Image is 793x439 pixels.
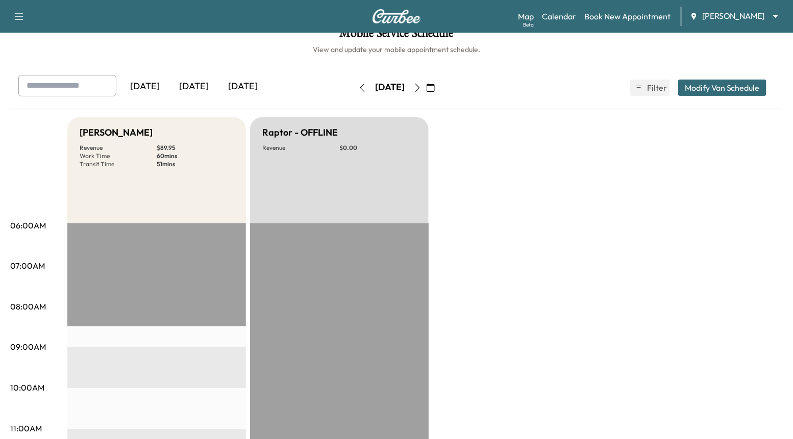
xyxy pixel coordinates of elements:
[647,82,665,94] span: Filter
[80,160,157,168] p: Transit Time
[678,80,766,96] button: Modify Van Schedule
[80,144,157,152] p: Revenue
[157,152,234,160] p: 60 mins
[218,75,267,98] div: [DATE]
[702,10,765,22] span: [PERSON_NAME]
[10,219,46,231] p: 06:00AM
[339,144,416,152] p: $ 0.00
[157,144,234,152] p: $ 89.95
[584,10,671,22] a: Book New Appointment
[518,10,534,22] a: MapBeta
[169,75,218,98] div: [DATE]
[80,152,157,160] p: Work Time
[10,381,44,394] p: 10:00AM
[10,341,46,353] p: 09:00AM
[10,27,783,44] h1: Mobile Service Schedule
[523,21,534,29] div: Beta
[372,9,421,23] img: Curbee Logo
[375,81,405,94] div: [DATE]
[10,422,42,434] p: 11:00AM
[120,75,169,98] div: [DATE]
[630,80,670,96] button: Filter
[10,300,46,313] p: 08:00AM
[80,125,153,140] h5: [PERSON_NAME]
[10,44,783,55] h6: View and update your mobile appointment schedule.
[10,260,45,272] p: 07:00AM
[262,125,338,140] h5: Raptor - OFFLINE
[542,10,576,22] a: Calendar
[157,160,234,168] p: 51 mins
[262,144,339,152] p: Revenue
